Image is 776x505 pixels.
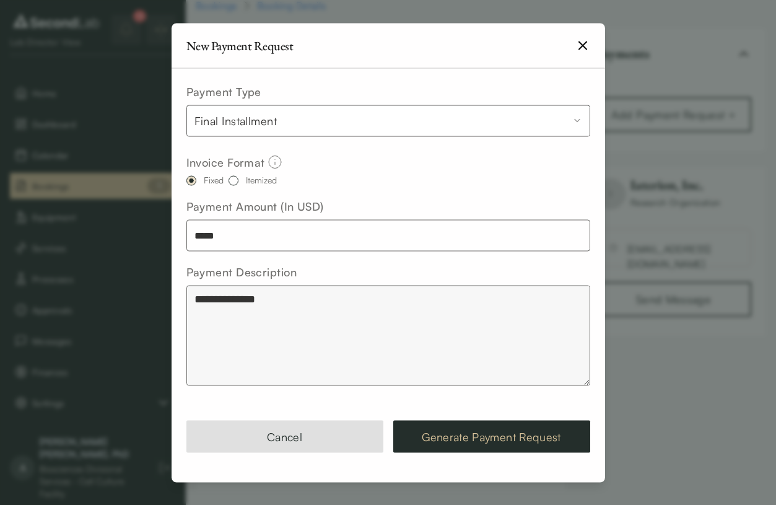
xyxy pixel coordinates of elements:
[246,175,277,184] div: Itemized
[186,265,297,278] label: Payment Description
[186,84,261,98] label: Payment Type
[204,175,224,184] div: Fixed
[186,420,383,452] button: Cancel
[393,420,590,452] button: Generate Payment Request
[186,199,324,213] label: Payment Amount (In USD)
[186,105,590,136] button: Payment Type
[186,39,294,51] h2: New Payment Request
[186,154,265,170] span: Invoice Format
